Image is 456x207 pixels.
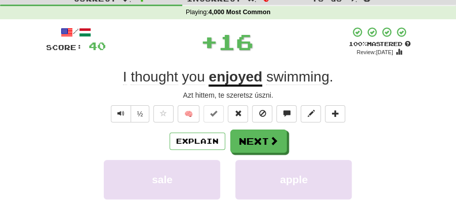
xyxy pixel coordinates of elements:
[262,69,333,85] span: .
[109,105,150,122] div: Text-to-speech controls
[349,40,410,48] div: Mastered
[182,69,204,85] span: you
[209,69,262,87] u: enjoyed
[152,174,173,185] span: sale
[123,69,127,85] span: I
[131,105,150,122] button: ½
[200,26,218,57] span: +
[89,39,106,52] span: 40
[325,105,345,122] button: Add to collection (alt+a)
[131,69,178,85] span: thought
[170,133,225,150] button: Explain
[209,9,270,16] strong: 4,000 Most Common
[280,174,308,185] span: apple
[301,105,321,122] button: Edit sentence (alt+d)
[235,160,352,199] button: apple
[104,160,220,199] button: sale
[349,40,367,47] span: 100 %
[276,105,297,122] button: Discuss sentence (alt+u)
[111,105,131,122] button: Play sentence audio (ctl+space)
[218,29,254,54] span: 16
[357,49,393,55] small: Review: [DATE]
[228,105,248,122] button: Reset to 0% Mastered (alt+r)
[266,69,329,85] span: swimming
[252,105,272,122] button: Ignore sentence (alt+i)
[230,130,287,153] button: Next
[178,105,199,122] button: 🧠
[203,105,224,122] button: Set this sentence to 100% Mastered (alt+m)
[153,105,174,122] button: Favorite sentence (alt+f)
[46,43,82,52] span: Score:
[46,90,410,100] div: Azt hittem, te szeretsz úszni.
[46,26,106,39] div: /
